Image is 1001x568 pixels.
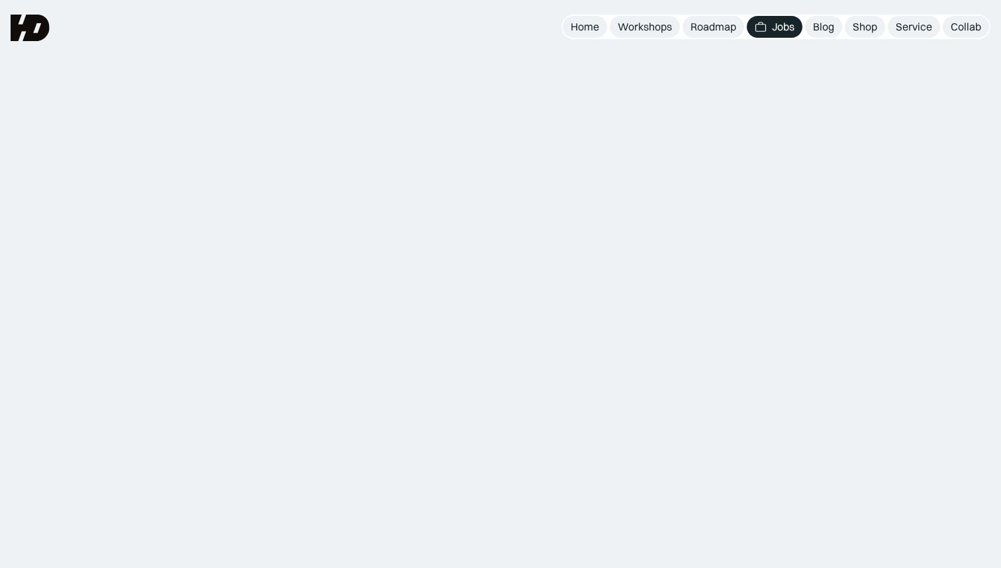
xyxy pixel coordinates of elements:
[610,16,680,38] a: Workshops
[951,20,981,34] div: Collab
[618,20,672,34] div: Workshops
[888,16,940,38] a: Service
[853,20,877,34] div: Shop
[845,16,885,38] a: Shop
[772,20,794,34] div: Jobs
[683,16,744,38] a: Roadmap
[896,20,932,34] div: Service
[747,16,802,38] a: Jobs
[571,20,599,34] div: Home
[813,20,834,34] div: Blog
[943,16,989,38] a: Collab
[805,16,842,38] a: Blog
[563,16,607,38] a: Home
[691,20,736,34] div: Roadmap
